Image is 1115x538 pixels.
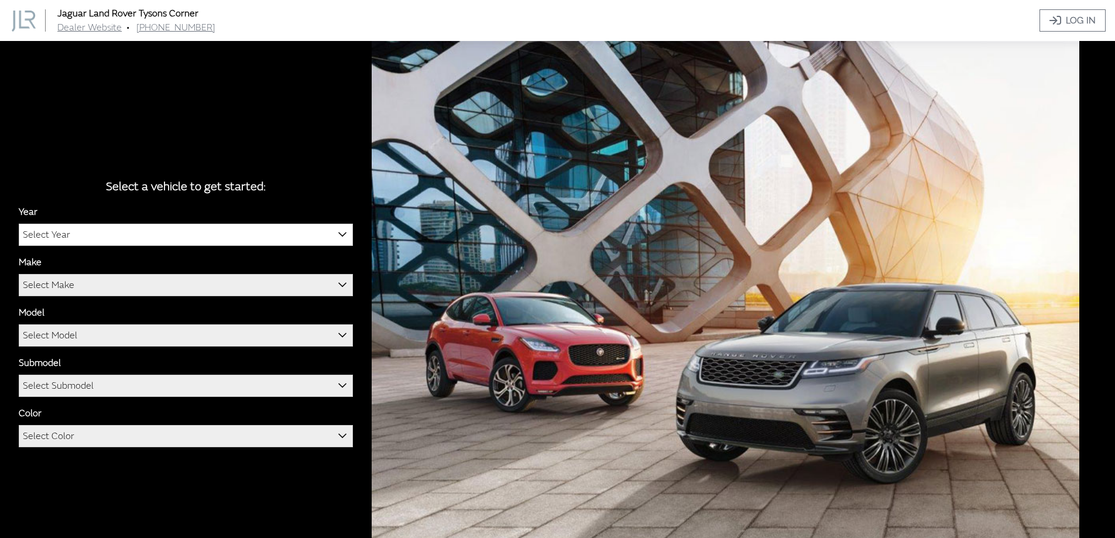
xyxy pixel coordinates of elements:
[19,375,353,397] span: Select Submodel
[57,8,198,19] a: Jaguar Land Rover Tysons Corner
[19,426,352,447] span: Select Color
[19,275,352,296] span: Select Make
[19,425,353,447] span: Select Color
[19,178,353,196] div: Select a vehicle to get started:
[19,356,61,370] label: Submodel
[19,255,42,269] label: Make
[23,426,74,447] span: Select Color
[19,224,353,246] span: Select Year
[19,325,352,346] span: Select Model
[23,375,94,396] span: Select Submodel
[19,375,352,396] span: Select Submodel
[1066,13,1096,28] span: Log In
[1039,9,1106,32] a: Log In
[19,274,353,296] span: Select Make
[19,406,42,420] label: Color
[19,306,44,320] label: Model
[19,205,37,219] label: Year
[23,275,74,296] span: Select Make
[126,22,129,33] span: •
[57,22,122,33] a: Dealer Website
[23,325,77,346] span: Select Model
[12,11,36,32] img: Dashboard
[19,324,353,347] span: Select Model
[12,9,55,31] a: Jaguar Land Rover Tysons Corner logo
[136,22,215,33] a: [PHONE_NUMBER]
[19,224,352,245] span: Select Year
[23,224,70,245] span: Select Year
